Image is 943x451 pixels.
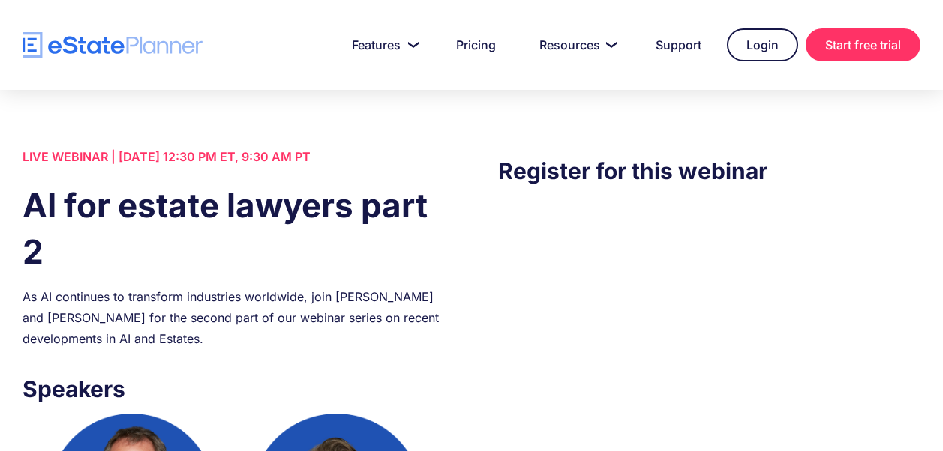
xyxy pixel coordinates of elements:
a: Resources [521,30,630,60]
a: Features [334,30,431,60]
h1: AI for estate lawyers part 2 [23,182,445,275]
div: As AI continues to transform industries worldwide, join [PERSON_NAME] and [PERSON_NAME] for the s... [23,286,445,349]
a: home [23,32,203,58]
a: Start free trial [806,28,920,61]
a: Pricing [438,30,514,60]
a: Login [727,28,798,61]
div: LIVE WEBINAR | [DATE] 12:30 PM ET, 9:30 AM PT [23,146,445,167]
a: Support [638,30,719,60]
h3: Speakers [23,372,445,406]
h3: Register for this webinar [498,154,920,188]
